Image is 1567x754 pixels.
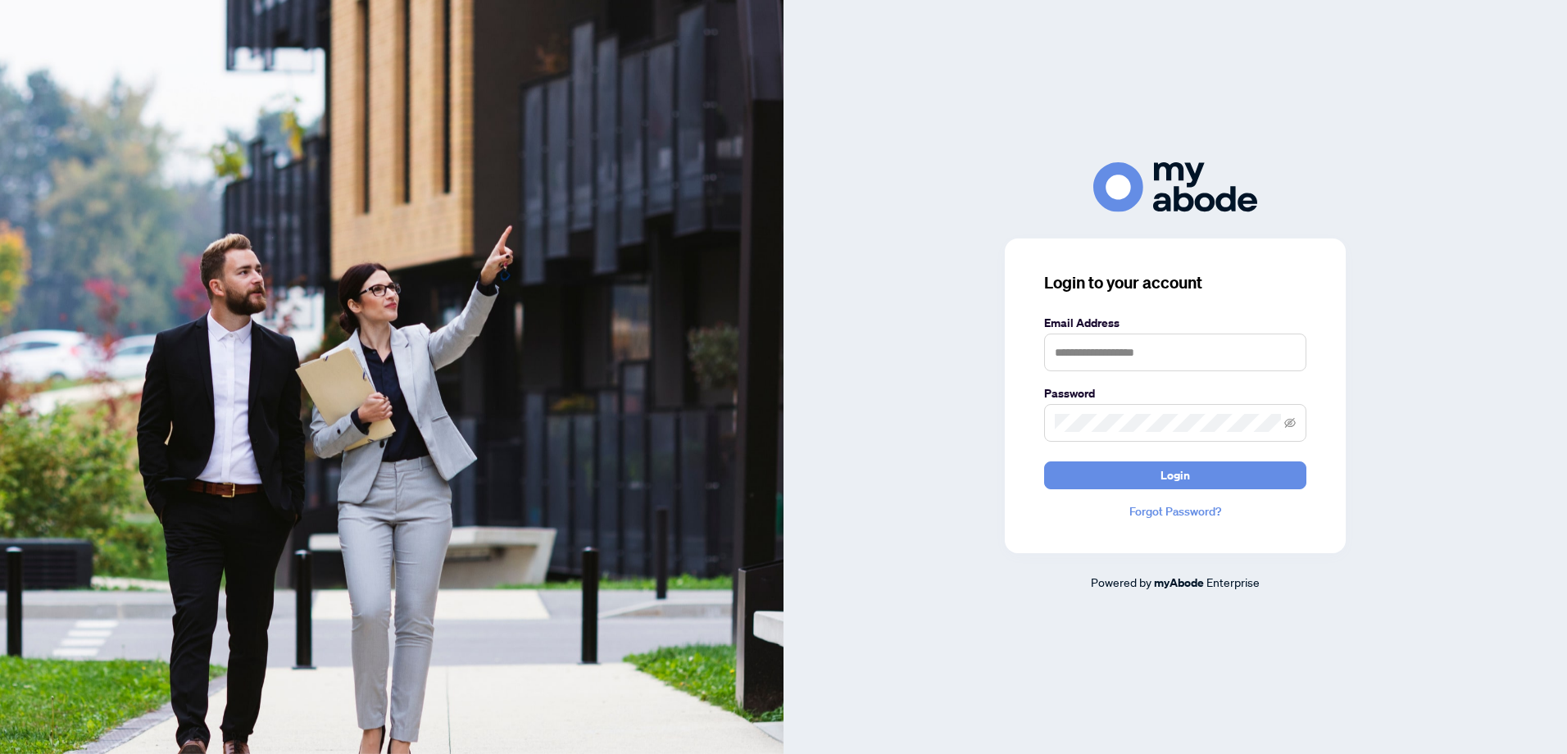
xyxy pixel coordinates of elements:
[1154,574,1204,592] a: myAbode
[1093,162,1257,212] img: ma-logo
[1044,314,1306,332] label: Email Address
[1206,575,1260,589] span: Enterprise
[1160,462,1190,488] span: Login
[1284,417,1296,429] span: eye-invisible
[1091,575,1151,589] span: Powered by
[1044,502,1306,520] a: Forgot Password?
[1044,271,1306,294] h3: Login to your account
[1044,384,1306,402] label: Password
[1044,461,1306,489] button: Login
